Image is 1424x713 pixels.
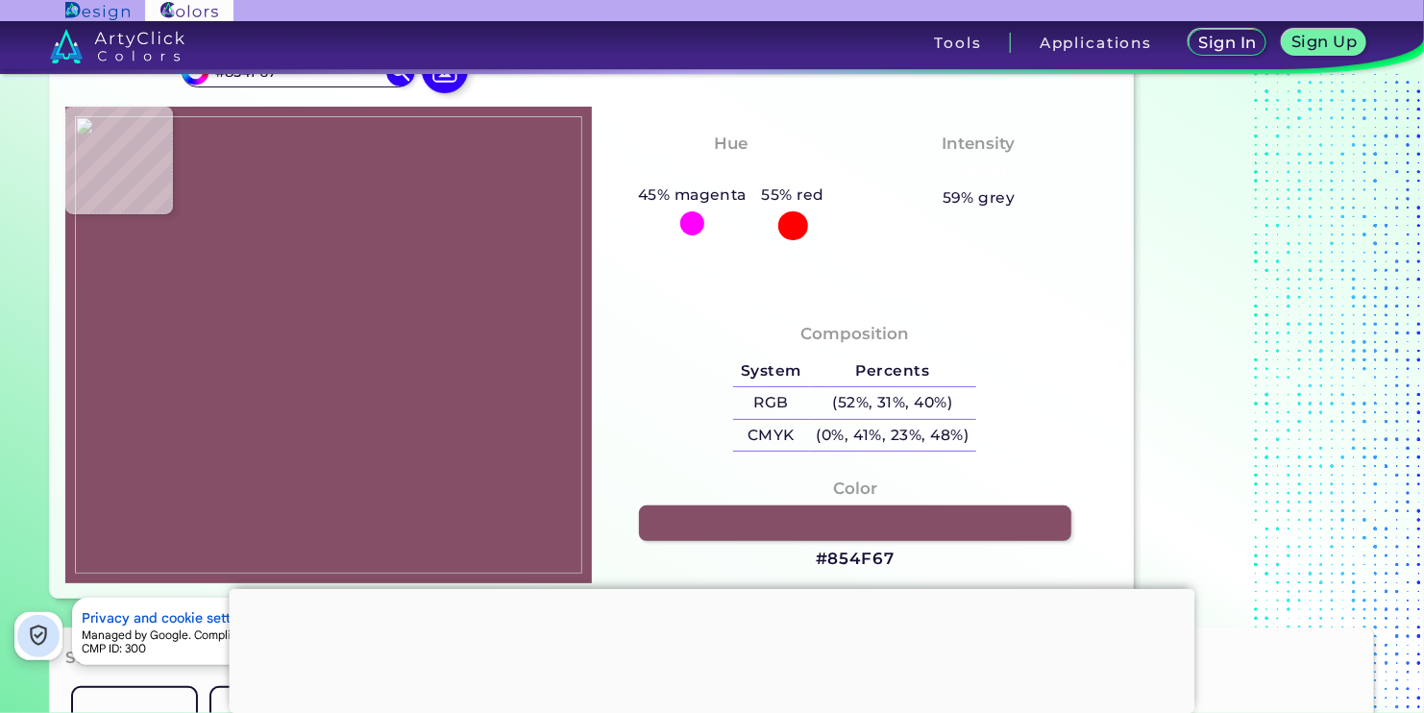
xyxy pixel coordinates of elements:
img: ArtyClick Design logo [65,2,130,20]
h5: System [733,356,808,387]
h3: Tools [935,36,982,50]
h4: Color [833,475,877,503]
h3: Magenta-Red [662,160,799,184]
h3: Applications [1040,36,1152,50]
h4: Intensity [943,130,1016,158]
iframe: Advertisement [230,589,1195,708]
h5: CMYK [733,420,808,452]
h5: (0%, 41%, 23%, 48%) [809,420,976,452]
h3: Pastel [943,160,1015,184]
h5: Sign Up [1293,35,1356,50]
img: logo_artyclick_colors_white.svg [50,29,185,63]
h5: Percents [809,356,976,387]
h3: #854F67 [816,548,895,571]
h5: Sign In [1200,36,1256,51]
h5: RGB [733,387,808,419]
a: Sign Up [1284,30,1364,56]
h5: 59% grey [943,185,1016,210]
h3: Similar Tools [65,647,183,670]
h5: 45% magenta [630,183,754,208]
a: Sign In [1191,30,1265,56]
h4: Hue [714,130,748,158]
img: 6dd7b0c2-2beb-403e-98bc-7090b8468257 [75,116,582,574]
h5: (52%, 31%, 40%) [809,387,976,419]
h5: 55% red [754,183,832,208]
h4: Composition [800,320,909,348]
